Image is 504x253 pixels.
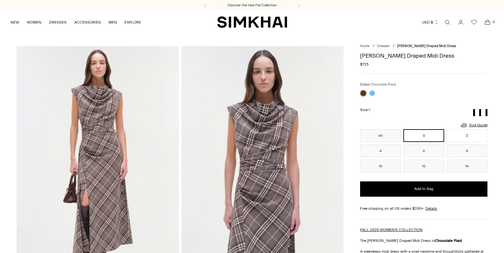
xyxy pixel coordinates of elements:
a: Go to the account page [454,16,467,29]
button: 00 [360,129,401,142]
div: / [393,44,394,49]
button: 6 [403,144,444,157]
span: Chocolate Plaid [371,82,396,87]
a: NEW [11,15,19,29]
a: EXPLORE [124,15,141,29]
a: SIMKHAI [217,16,287,28]
a: Home [360,44,369,48]
button: 10 [360,160,401,172]
a: WOMEN [27,15,41,29]
a: Open search modal [441,16,454,29]
a: Open cart modal [481,16,494,29]
div: Free shipping on all US orders $200+ [360,206,487,211]
div: / [373,44,374,49]
a: Discover the new Fall Collection [228,3,277,8]
button: 14 [447,160,487,172]
a: Details [425,206,437,211]
label: Color: [360,81,396,88]
button: 2 [447,129,487,142]
span: Add to Bag [414,186,433,192]
button: 0 [403,129,444,142]
nav: breadcrumbs [360,44,487,49]
p: The [PERSON_NAME] Draped Midi Dress in [360,238,487,243]
button: 4 [360,144,401,157]
button: 8 [447,144,487,157]
a: DRESSES [49,15,67,29]
a: Size Guide [460,121,487,129]
button: Add to Bag [360,181,487,197]
span: 0 [368,108,371,112]
span: [PERSON_NAME] Draped Midi Dress [397,44,456,48]
a: MEN [109,15,117,29]
a: Dresses [377,44,389,48]
span: $725 [360,61,369,67]
a: Wishlist [468,16,480,29]
a: FALL 2025 WOMEN'S COLLECTION [360,228,422,232]
button: USD $ [422,15,439,29]
button: 12 [403,160,444,172]
h1: [PERSON_NAME] Draped Midi Dress [360,53,487,59]
strong: Chocolate Plaid [435,238,462,243]
span: 0 [491,19,496,25]
label: Size: [360,107,371,113]
a: ACCESSORIES [74,15,101,29]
